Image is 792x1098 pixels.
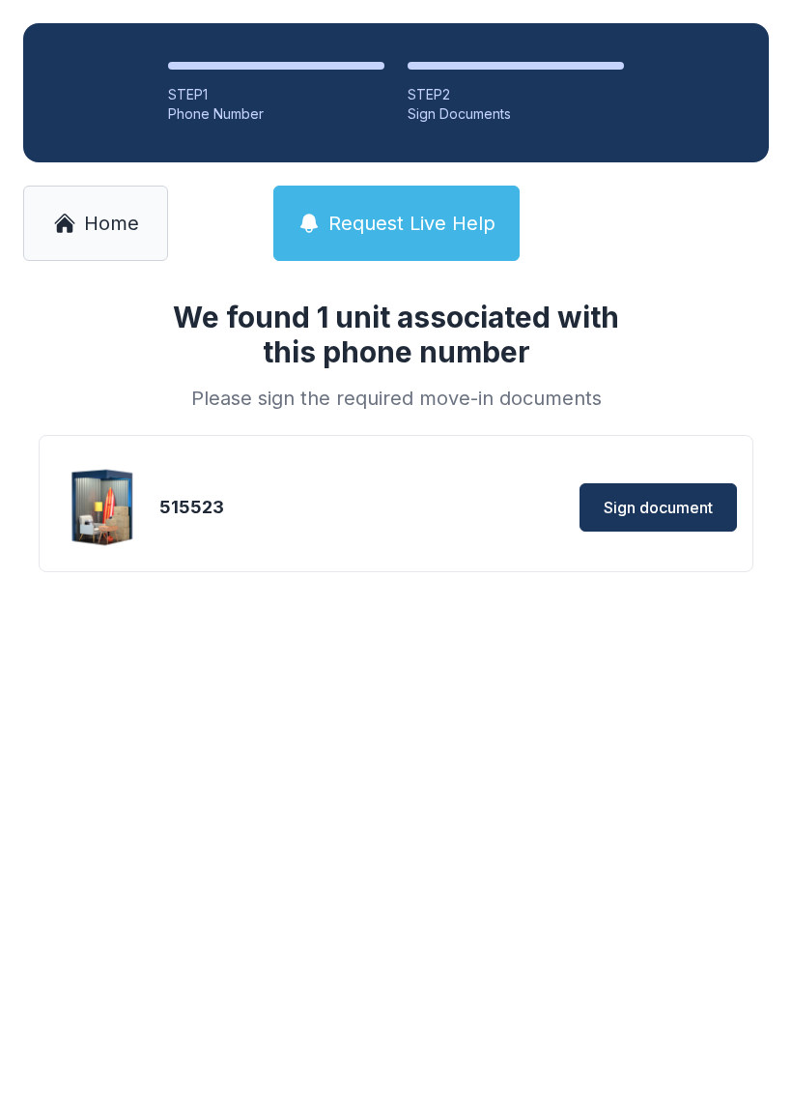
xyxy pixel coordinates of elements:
div: Phone Number [168,104,384,124]
div: 515523 [159,494,391,521]
h1: We found 1 unit associated with this phone number [149,300,643,369]
span: Sign document [604,496,713,519]
span: Home [84,210,139,237]
div: STEP 2 [408,85,624,104]
div: Sign Documents [408,104,624,124]
span: Request Live Help [328,210,495,237]
div: Please sign the required move-in documents [149,385,643,412]
div: STEP 1 [168,85,384,104]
